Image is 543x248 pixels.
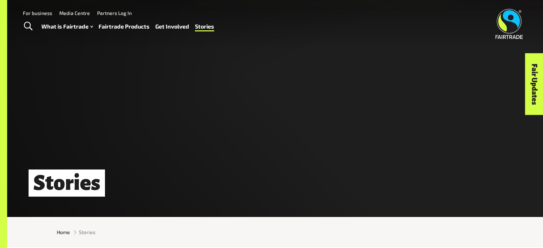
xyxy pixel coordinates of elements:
[59,10,90,16] a: Media Centre
[19,17,37,35] a: Toggle Search
[29,169,105,197] h1: Stories
[99,21,150,32] a: Fairtrade Products
[23,10,52,16] a: For business
[57,228,70,236] a: Home
[79,228,95,236] span: Stories
[41,21,93,32] a: What is Fairtrade
[195,21,214,32] a: Stories
[97,10,132,16] a: Partners Log In
[496,9,523,39] img: Fairtrade Australia New Zealand logo
[155,21,189,32] a: Get Involved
